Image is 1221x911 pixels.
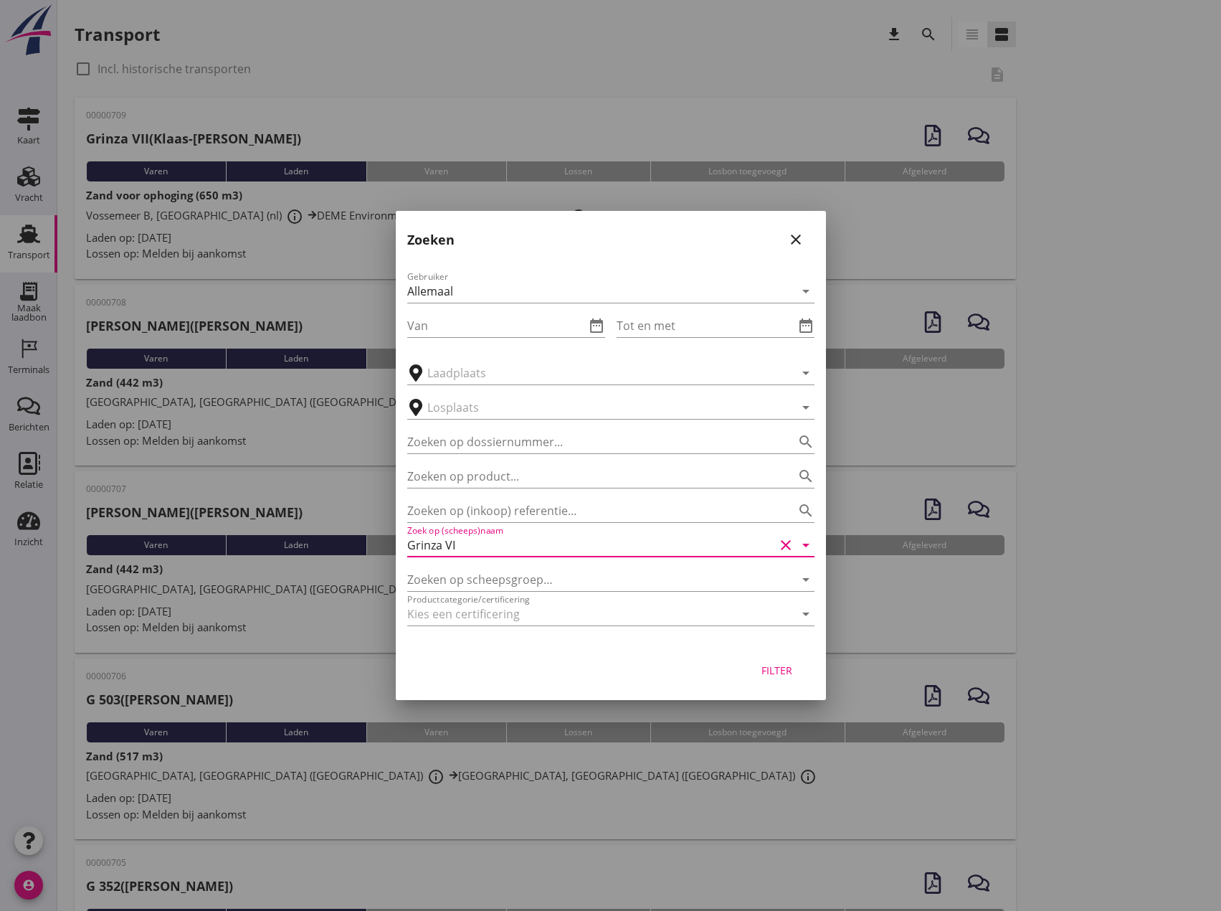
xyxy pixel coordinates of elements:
input: Losplaats [427,396,774,419]
input: Zoeken op product... [407,465,774,488]
i: date_range [797,317,814,334]
i: arrow_drop_down [797,399,814,416]
button: Filter [746,657,809,683]
i: search [797,468,814,485]
div: Filter [757,663,797,678]
i: date_range [588,317,605,334]
i: search [797,502,814,519]
i: arrow_drop_down [797,364,814,382]
i: close [787,231,804,248]
i: arrow_drop_down [797,283,814,300]
div: Allemaal [407,285,453,298]
i: search [797,433,814,450]
i: arrow_drop_down [797,571,814,588]
i: arrow_drop_down [797,605,814,623]
input: Laadplaats [427,362,774,384]
input: Zoeken op dossiernummer... [407,430,774,453]
input: Zoek op (scheeps)naam [407,534,774,557]
input: Van [407,314,585,337]
input: Tot en met [617,314,794,337]
i: arrow_drop_down [797,537,814,554]
i: clear [777,537,794,554]
input: Zoeken op (inkoop) referentie… [407,499,774,522]
h2: Zoeken [407,230,455,250]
